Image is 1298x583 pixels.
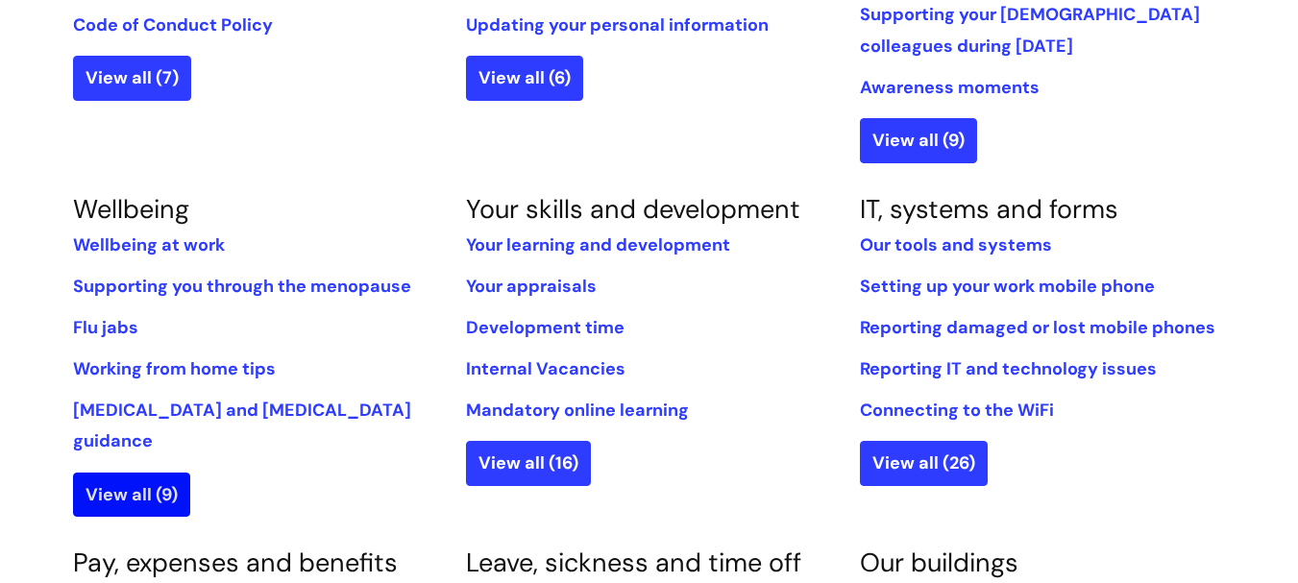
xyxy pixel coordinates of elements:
a: View all (9) [860,118,977,162]
a: Wellbeing at work [73,233,225,256]
a: Awareness moments [860,76,1040,99]
a: View all (26) [860,441,988,485]
a: Flu jabs [73,316,138,339]
a: View all (6) [466,56,583,100]
a: Working from home tips [73,357,276,380]
a: Our tools and systems [860,233,1052,256]
a: Internal Vacancies [466,357,625,380]
a: View all (7) [73,56,191,100]
a: Code of Conduct Policy [73,13,273,36]
a: Pay, expenses and benefits [73,546,398,579]
a: Development time [466,316,625,339]
a: Your appraisals [466,275,597,298]
a: Reporting IT and technology issues [860,357,1157,380]
a: Your learning and development [466,233,730,256]
a: View all (9) [73,473,190,517]
a: Your skills and development [466,192,800,226]
a: Wellbeing [73,192,189,226]
a: Our buildings [860,546,1018,579]
a: IT, systems and forms [860,192,1118,226]
a: View all (16) [466,441,591,485]
a: Supporting you through the menopause [73,275,411,298]
a: Mandatory online learning [466,399,689,422]
a: Updating your personal information [466,13,769,36]
a: Supporting your [DEMOGRAPHIC_DATA] colleagues during [DATE] [860,3,1200,57]
a: Reporting damaged or lost mobile phones [860,316,1215,339]
a: Leave, sickness and time off [466,546,801,579]
a: Connecting to the WiFi [860,399,1054,422]
a: Setting up your work mobile phone [860,275,1155,298]
a: [MEDICAL_DATA] and [MEDICAL_DATA] guidance [73,399,411,452]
